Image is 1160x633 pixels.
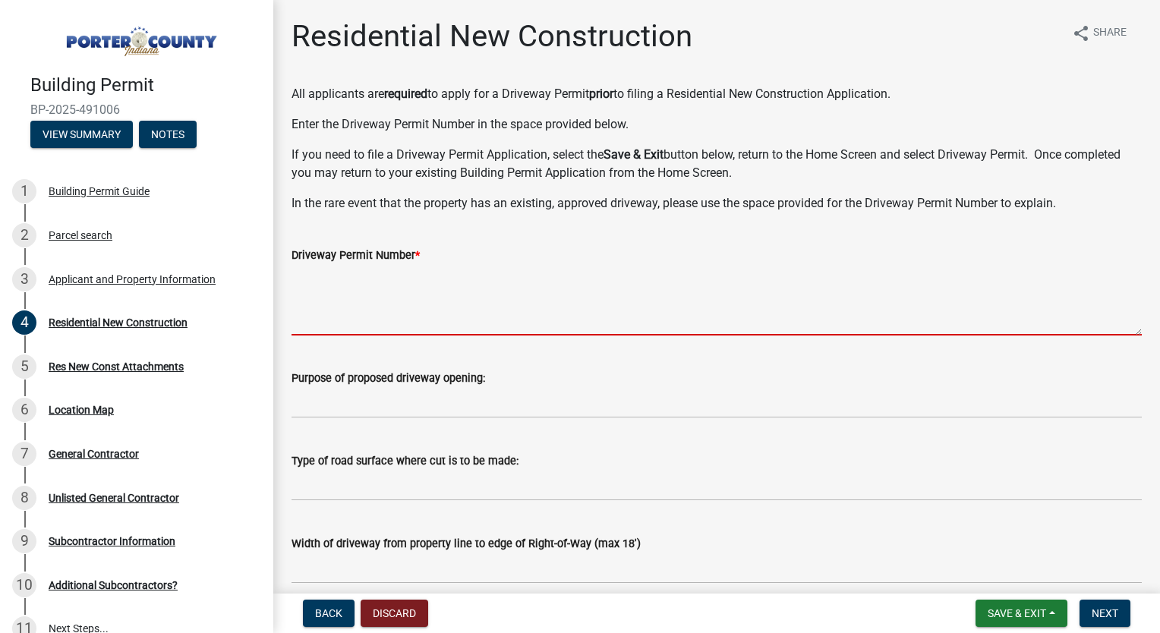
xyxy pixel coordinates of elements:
div: Building Permit Guide [49,186,150,197]
span: Back [315,607,342,619]
button: Back [303,600,355,627]
p: Enter the Driveway Permit Number in the space provided below. [292,115,1142,134]
div: Residential New Construction [49,317,188,328]
label: Type of road surface where cut is to be made: [292,456,519,467]
label: Purpose of proposed driveway opening: [292,373,485,384]
div: 10 [12,573,36,597]
div: Applicant and Property Information [49,274,216,285]
div: Parcel search [49,230,112,241]
div: Additional Subcontractors? [49,580,178,590]
button: Save & Exit [976,600,1067,627]
div: 8 [12,486,36,510]
strong: prior [589,87,613,101]
p: If you need to file a Driveway Permit Application, select the button below, return to the Home Sc... [292,146,1142,182]
span: Next [1092,607,1118,619]
button: Notes [139,121,197,148]
button: View Summary [30,121,133,148]
span: Share [1093,24,1127,43]
span: BP-2025-491006 [30,102,243,117]
div: 3 [12,267,36,291]
span: Save & Exit [988,607,1046,619]
label: Driveway Permit Number [292,250,420,261]
wm-modal-confirm: Notes [139,129,197,141]
div: Res New Const Attachments [49,361,184,372]
h1: Residential New Construction [292,18,692,55]
div: 6 [12,398,36,422]
button: Discard [361,600,428,627]
div: 1 [12,179,36,203]
div: 9 [12,529,36,553]
p: All applicants are to apply for a Driveway Permit to filing a Residential New Construction Applic... [292,85,1142,103]
strong: Save & Exit [604,147,664,162]
wm-modal-confirm: Summary [30,129,133,141]
div: 2 [12,223,36,247]
button: shareShare [1060,18,1139,48]
div: 4 [12,310,36,335]
button: Next [1080,600,1130,627]
h4: Building Permit [30,74,261,96]
img: Porter County, Indiana [30,16,249,58]
div: 5 [12,354,36,379]
p: In the rare event that the property has an existing, approved driveway, please use the space prov... [292,194,1142,213]
i: share [1072,24,1090,43]
div: Location Map [49,405,114,415]
div: Subcontractor Information [49,536,175,546]
label: Width of driveway from property line to edge of Right-of-Way (max 18') [292,539,641,550]
strong: required [384,87,427,101]
div: Unlisted General Contractor [49,493,179,503]
div: 7 [12,442,36,466]
div: General Contractor [49,449,139,459]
